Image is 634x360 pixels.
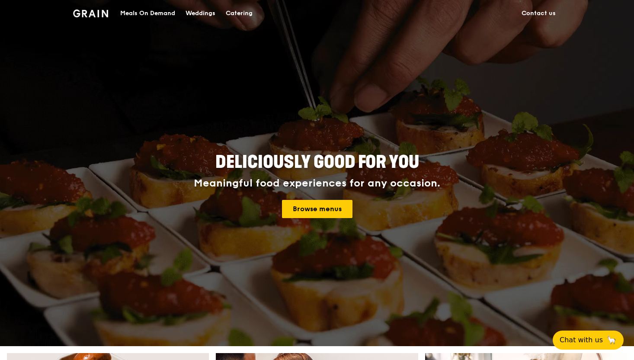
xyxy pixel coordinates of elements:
[73,10,108,17] img: Grain
[215,152,419,173] span: Deliciously good for you
[282,200,352,218] a: Browse menus
[226,0,253,26] div: Catering
[161,177,473,190] div: Meaningful food experiences for any occasion.
[120,0,175,26] div: Meals On Demand
[516,0,561,26] a: Contact us
[221,0,258,26] a: Catering
[606,335,617,345] span: 🦙
[560,335,603,345] span: Chat with us
[180,0,221,26] a: Weddings
[553,331,624,350] button: Chat with us🦙
[186,0,215,26] div: Weddings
